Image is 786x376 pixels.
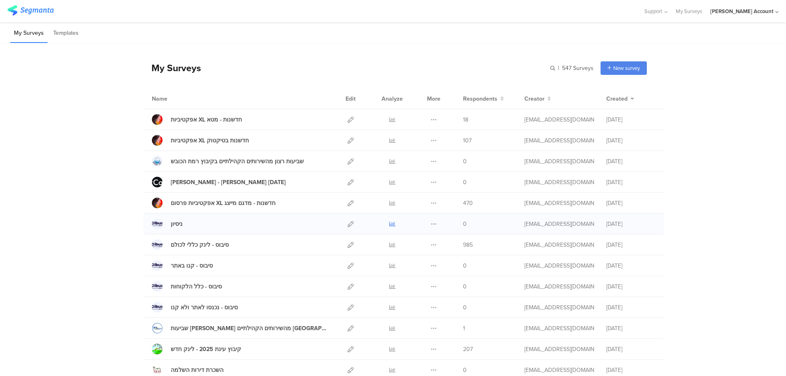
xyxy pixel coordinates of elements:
[171,366,224,374] div: השכרת דירות השלמה
[606,366,655,374] div: [DATE]
[606,115,655,124] div: [DATE]
[524,95,544,103] span: Creator
[152,344,241,354] a: קיבוץ עינת 2025 - לינק חדש
[463,95,504,103] button: Respondents
[171,136,249,145] div: אפקטיביות XL חדשנות בטיקטוק
[524,261,594,270] div: miri@miridikman.co.il
[606,136,655,145] div: [DATE]
[152,302,238,313] a: סיבוס - נכנסו לאתר ולא קנו
[606,345,655,353] div: [DATE]
[171,345,241,353] div: קיבוץ עינת 2025 - לינק חדש
[524,95,551,103] button: Creator
[463,220,467,228] span: 0
[463,199,473,207] span: 470
[463,366,467,374] span: 0
[562,64,594,72] span: 547 Surveys
[171,303,238,312] div: סיבוס - נכנסו לאתר ולא קנו
[152,365,224,375] a: השכרת דירות השלמה
[463,324,465,333] span: 1
[463,282,467,291] span: 0
[524,282,594,291] div: miri@miridikman.co.il
[463,261,467,270] span: 0
[143,61,201,75] div: My Surveys
[463,157,467,166] span: 0
[171,241,229,249] div: סיבוס - לינק כללי לכולם
[171,282,222,291] div: סיבוס - כלל הלקוחות
[463,345,473,353] span: 207
[463,115,468,124] span: 18
[171,199,276,207] div: אפקטיביות פרסום XL חדשנות - מדגם מייצג
[524,178,594,187] div: miri@miridikman.co.il
[463,303,467,312] span: 0
[613,64,640,72] span: New survey
[463,241,473,249] span: 985
[524,115,594,124] div: miri@miridikman.co.il
[606,95,628,103] span: Created
[606,261,655,270] div: [DATE]
[557,64,560,72] span: |
[171,261,213,270] div: סיבוס - קנו באתר
[152,198,276,208] a: אפקטיביות פרסום XL חדשנות - מדגם מייצג
[152,177,286,187] a: [PERSON_NAME] - [PERSON_NAME] [DATE]
[152,135,249,146] a: אפקטיביות XL חדשנות בטיקטוק
[524,220,594,228] div: miri@miridikman.co.il
[152,239,229,250] a: סיבוס - לינק כללי לכולם
[606,303,655,312] div: [DATE]
[524,157,594,166] div: miri@miridikman.co.il
[524,136,594,145] div: miri@miridikman.co.il
[524,303,594,312] div: miri@miridikman.co.il
[10,24,47,43] li: My Surveys
[524,345,594,353] div: miri@miridikman.co.il
[606,220,655,228] div: [DATE]
[152,281,222,292] a: סיבוס - כלל הלקוחות
[152,218,183,229] a: ניסיון
[463,178,467,187] span: 0
[606,324,655,333] div: [DATE]
[171,157,304,166] div: שביעות רצון מהשירותים הקהילתיים בקיבוץ רמת הכובש
[152,95,201,103] div: Name
[50,24,82,43] li: Templates
[7,5,54,16] img: segmanta logo
[606,157,655,166] div: [DATE]
[606,199,655,207] div: [DATE]
[171,178,286,187] div: סקר מקאן - גל 7 ספטמבר 25
[710,7,773,15] div: [PERSON_NAME] Account
[152,323,330,333] a: שביעות [PERSON_NAME] מהשירותים הקהילתיים [GEOGRAPHIC_DATA]
[342,88,359,109] div: Edit
[463,136,472,145] span: 107
[524,366,594,374] div: miri@miridikman.co.il
[463,95,497,103] span: Respondents
[171,220,183,228] div: ניסיון
[425,88,443,109] div: More
[606,95,634,103] button: Created
[152,260,213,271] a: סיבוס - קנו באתר
[524,241,594,249] div: miri@miridikman.co.il
[606,282,655,291] div: [DATE]
[524,324,594,333] div: miri@miridikman.co.il
[152,114,242,125] a: אפקטיביות XL חדשנות - מטא
[171,115,242,124] div: אפקטיביות XL חדשנות - מטא
[171,324,330,333] div: שביעות רצון מהשירותים הקהילתיים בשדה בוקר
[606,178,655,187] div: [DATE]
[524,199,594,207] div: miri@miridikman.co.il
[606,241,655,249] div: [DATE]
[380,88,404,109] div: Analyze
[644,7,662,15] span: Support
[152,156,304,167] a: שביעות רצון מהשירותים הקהילתיים בקיבוץ רמת הכובש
